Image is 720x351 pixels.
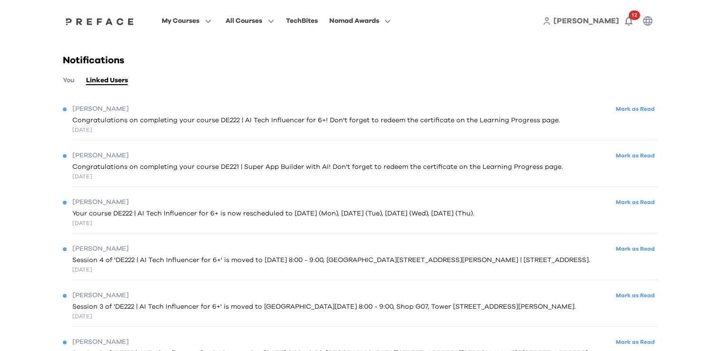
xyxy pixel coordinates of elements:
img: Preface Logo [63,18,137,25]
button: Mark as Read [613,336,658,349]
span: [PERSON_NAME] [72,151,129,161]
span: Congratulations on completing your course DE222 | AI Tech Influencer for 6+! Don't forget to rede... [72,116,560,126]
span: Nomad Awards [329,15,379,27]
div: [DATE] [72,312,576,321]
button: You [63,75,75,86]
span: My Courses [162,15,199,27]
button: All Courses [223,15,277,27]
button: Mark as Read [613,289,658,302]
button: 12 [619,11,638,30]
span: Notifications [63,56,124,65]
div: [DATE] [72,126,560,134]
button: Mark as Read [613,149,658,162]
span: 12 [629,10,640,20]
span: [PERSON_NAME] [72,291,129,301]
span: Congratulations on completing your course DE221 | Super App Builder with AI! Don't forget to rede... [72,162,563,172]
span: [PERSON_NAME] [72,244,129,254]
span: Session 4 of 'DE222 | AI Tech Influencer for 6+' is moved to [DATE] 8:00 - 9:00, [GEOGRAPHIC_DATA... [72,255,590,265]
span: [PERSON_NAME] [72,337,129,347]
button: Mark as Read [613,196,658,209]
div: [DATE] [72,219,474,227]
a: Preface Logo [63,17,137,25]
button: Mark as Read [613,103,658,116]
span: [PERSON_NAME] [72,197,129,207]
button: Nomad Awards [326,15,394,27]
div: [DATE] [72,265,590,274]
div: [DATE] [72,172,563,181]
a: [PERSON_NAME] [553,15,619,27]
span: Session 3 of 'DE222 | AI Tech Influencer for 6+' is moved to [GEOGRAPHIC_DATA][DATE] 8:00 - 9:00,... [72,302,576,312]
span: All Courses [226,15,262,27]
span: [PERSON_NAME] [553,17,619,25]
button: Mark as Read [613,243,658,255]
button: My Courses [159,15,214,27]
span: Your course DE222 | AI Tech Influencer for 6+ is now rescheduled to [DATE] (Mon), [DATE] (Tue), [... [72,209,474,219]
button: Linked Users [86,75,128,86]
div: TechBites [286,15,317,27]
span: [PERSON_NAME] [72,104,129,114]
